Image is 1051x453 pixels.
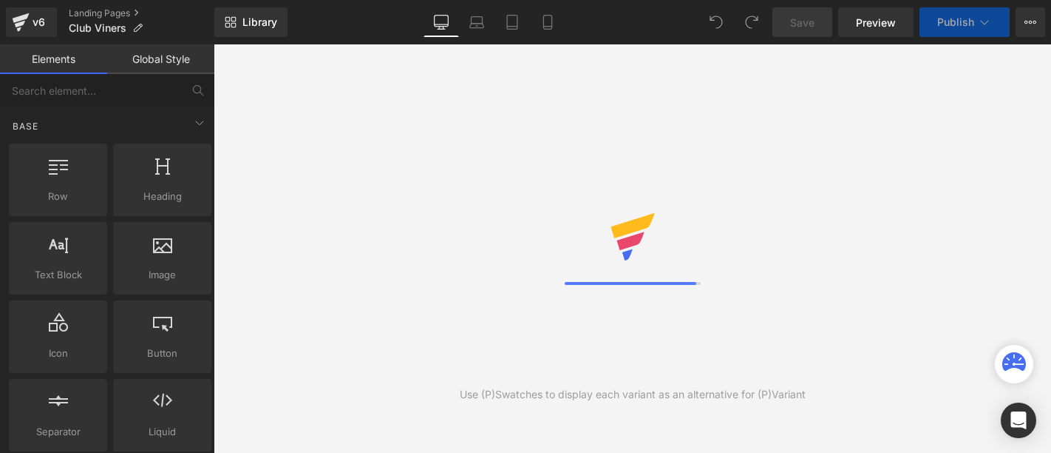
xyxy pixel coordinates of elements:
[13,189,103,204] span: Row
[69,7,214,19] a: Landing Pages
[30,13,48,32] div: v6
[118,189,207,204] span: Heading
[1001,403,1036,438] div: Open Intercom Messenger
[424,7,459,37] a: Desktop
[118,424,207,440] span: Liquid
[937,16,974,28] span: Publish
[11,119,40,133] span: Base
[701,7,731,37] button: Undo
[494,7,530,37] a: Tablet
[214,7,288,37] a: New Library
[838,7,914,37] a: Preview
[118,346,207,361] span: Button
[530,7,565,37] a: Mobile
[790,15,814,30] span: Save
[118,267,207,283] span: Image
[107,44,214,74] a: Global Style
[69,22,126,34] span: Club Viners
[919,7,1010,37] button: Publish
[242,16,277,29] span: Library
[460,386,806,403] div: Use (P)Swatches to display each variant as an alternative for (P)Variant
[13,267,103,283] span: Text Block
[459,7,494,37] a: Laptop
[13,424,103,440] span: Separator
[737,7,766,37] button: Redo
[1016,7,1045,37] button: More
[6,7,57,37] a: v6
[13,346,103,361] span: Icon
[856,15,896,30] span: Preview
